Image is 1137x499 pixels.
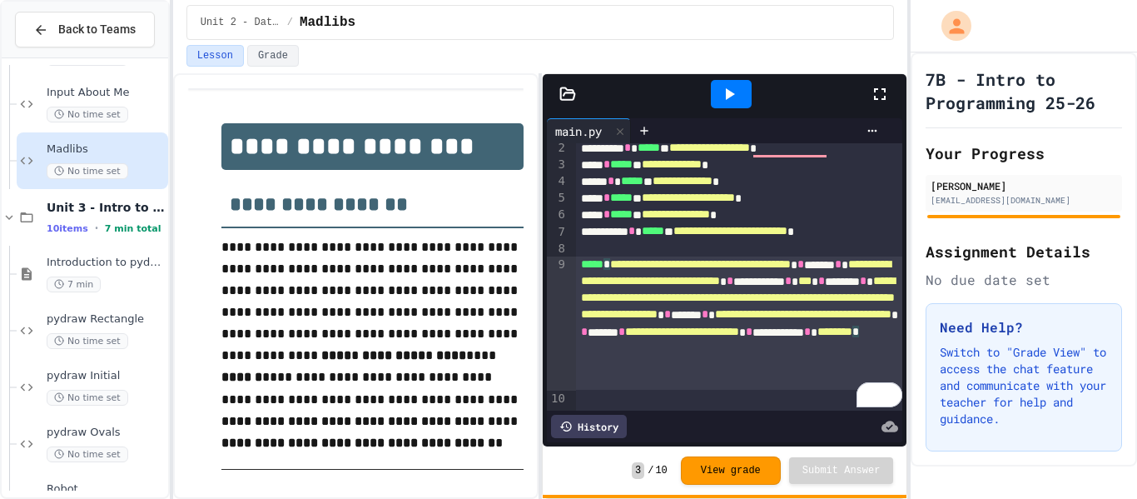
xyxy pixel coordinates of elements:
[547,207,568,223] div: 6
[547,118,631,143] div: main.py
[47,333,128,349] span: No time set
[201,16,281,29] span: Unit 2 - Data Types, Variables, Input
[924,7,976,45] div: My Account
[931,178,1117,193] div: [PERSON_NAME]
[547,241,568,257] div: 8
[926,240,1122,263] h2: Assignment Details
[287,16,293,29] span: /
[186,45,244,67] button: Lesson
[15,12,155,47] button: Back to Teams
[47,200,165,215] span: Unit 3 - Intro to Objects
[47,447,128,462] span: No time set
[940,317,1108,337] h3: Need Help?
[655,464,667,477] span: 10
[47,223,88,234] span: 10 items
[547,224,568,241] div: 7
[547,140,568,157] div: 2
[47,163,128,179] span: No time set
[926,270,1122,290] div: No due date set
[547,391,568,407] div: 10
[576,120,903,410] div: To enrich screen reader interactions, please activate Accessibility in Grammarly extension settings
[940,344,1108,427] p: Switch to "Grade View" to access the chat feature and communicate with your teacher for help and ...
[547,257,568,391] div: 9
[681,457,781,485] button: View grade
[931,194,1117,207] div: [EMAIL_ADDRESS][DOMAIN_NAME]
[47,277,101,292] span: 7 min
[551,415,627,438] div: History
[648,464,653,477] span: /
[300,12,355,32] span: Madlibs
[926,142,1122,165] h2: Your Progress
[632,462,644,479] span: 3
[802,464,881,477] span: Submit Answer
[47,312,165,327] span: pydraw Rectangle
[47,369,165,383] span: pydraw Initial
[47,482,165,497] span: Robot
[547,157,568,173] div: 3
[789,457,894,484] button: Submit Answer
[47,426,165,440] span: pydraw Ovals
[547,173,568,190] div: 4
[58,21,136,38] span: Back to Teams
[47,142,165,157] span: Madlibs
[95,222,98,235] span: •
[47,390,128,406] span: No time set
[547,190,568,207] div: 5
[926,67,1122,114] h1: 7B - Intro to Programming 25-26
[247,45,299,67] button: Grade
[47,256,165,270] span: Introduction to pydraw
[547,122,610,140] div: main.py
[105,223,161,234] span: 7 min total
[47,86,165,100] span: Input About Me
[47,107,128,122] span: No time set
